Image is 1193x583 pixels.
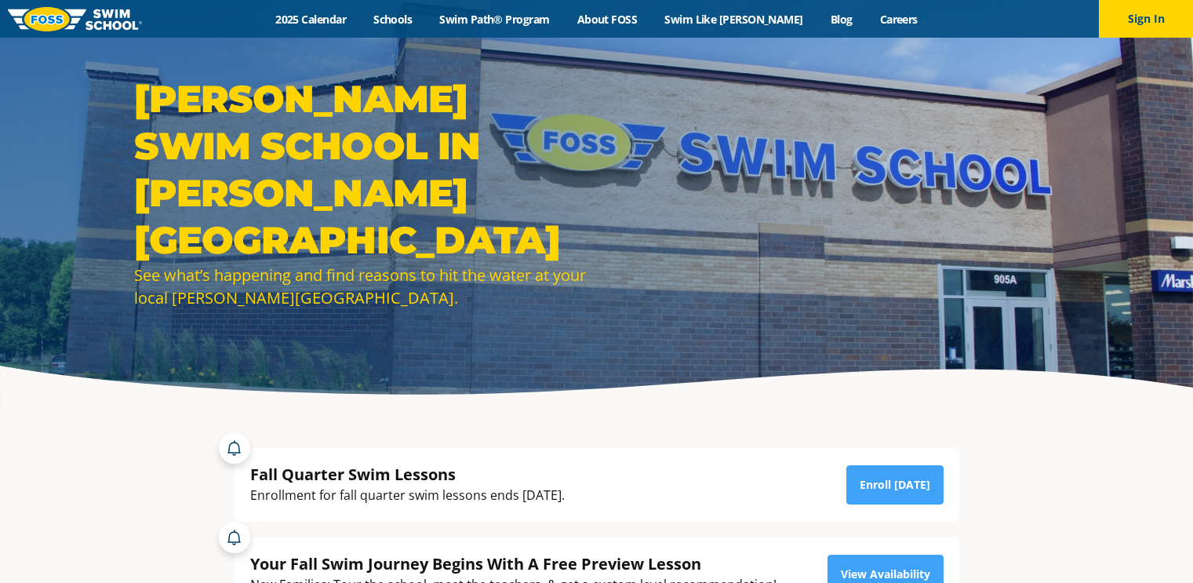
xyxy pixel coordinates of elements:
[846,465,944,505] a: Enroll [DATE]
[262,12,360,27] a: 2025 Calendar
[817,12,866,27] a: Blog
[250,485,565,506] div: Enrollment for fall quarter swim lessons ends [DATE].
[651,12,817,27] a: Swim Like [PERSON_NAME]
[426,12,563,27] a: Swim Path® Program
[134,264,589,309] div: See what’s happening and find reasons to hit the water at your local [PERSON_NAME][GEOGRAPHIC_DATA].
[134,75,589,264] h1: [PERSON_NAME] Swim School in [PERSON_NAME][GEOGRAPHIC_DATA]
[250,464,565,485] div: Fall Quarter Swim Lessons
[563,12,651,27] a: About FOSS
[8,7,142,31] img: FOSS Swim School Logo
[360,12,426,27] a: Schools
[866,12,931,27] a: Careers
[250,553,777,574] div: Your Fall Swim Journey Begins With A Free Preview Lesson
